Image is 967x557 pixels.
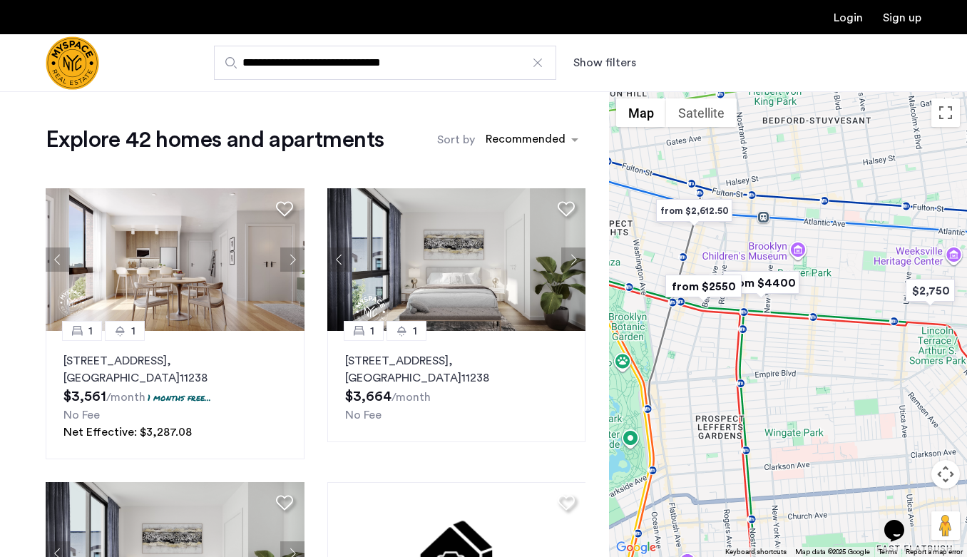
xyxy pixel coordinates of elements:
[63,352,287,387] p: [STREET_ADDRESS] 11238
[46,36,99,90] img: logo
[148,392,211,404] p: 1 months free...
[613,538,660,557] img: Google
[327,188,586,331] img: 1995_638575283973814116.png
[931,511,960,540] button: Drag Pegman onto the map to open Street View
[906,547,963,557] a: Report a map error
[900,275,961,307] div: $2,750
[46,36,99,90] a: Cazamio Logo
[131,322,135,339] span: 1
[88,322,93,339] span: 1
[666,98,737,127] button: Show satellite imagery
[345,352,568,387] p: [STREET_ADDRESS] 11238
[392,392,431,403] sub: /month
[345,389,392,404] span: $3,664
[650,195,738,227] div: from $2,612.50
[370,322,374,339] span: 1
[413,322,417,339] span: 1
[214,46,556,80] input: Apartment Search
[63,389,106,404] span: $3,561
[46,126,384,154] h1: Explore 42 homes and apartments
[63,409,100,421] span: No Fee
[483,131,566,151] div: Recommended
[931,460,960,489] button: Map camera controls
[46,331,305,459] a: 11[STREET_ADDRESS], [GEOGRAPHIC_DATA]112381 months free...No FeeNet Effective: $3,287.08
[725,547,787,557] button: Keyboard shortcuts
[660,270,747,302] div: from $2550
[616,98,666,127] button: Show street map
[63,426,192,438] span: Net Effective: $3,287.08
[46,247,70,272] button: Previous apartment
[561,247,585,272] button: Next apartment
[834,12,863,24] a: Login
[327,247,352,272] button: Previous apartment
[613,538,660,557] a: Open this area in Google Maps (opens a new window)
[879,547,897,557] a: Terms (opens in new tab)
[327,331,586,442] a: 11[STREET_ADDRESS], [GEOGRAPHIC_DATA]11238No Fee
[280,247,305,272] button: Next apartment
[437,131,475,148] label: Sort by
[479,127,585,153] ng-select: sort-apartment
[46,188,305,331] img: 1995_638575283971134656.png
[345,409,382,421] span: No Fee
[931,98,960,127] button: Toggle fullscreen view
[795,548,870,556] span: Map data ©2025 Google
[573,54,636,71] button: Show or hide filters
[883,12,921,24] a: Registration
[879,500,924,543] iframe: chat widget
[717,267,805,299] div: from $4400
[106,392,145,403] sub: /month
